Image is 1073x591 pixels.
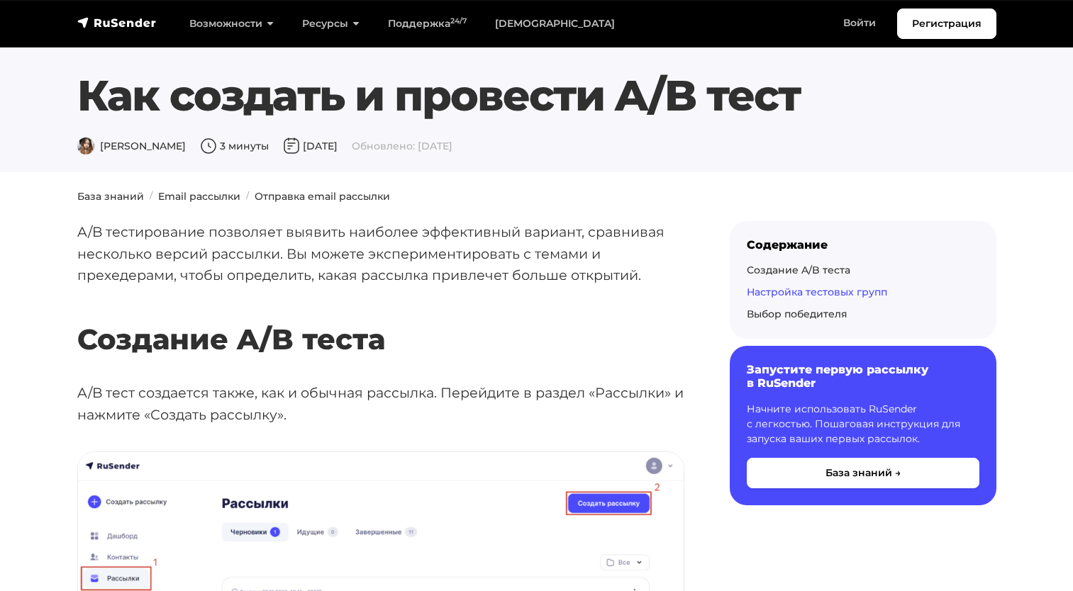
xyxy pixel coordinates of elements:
[77,382,684,425] p: A/B тест создается также, как и обычная рассылка. Перейдите в раздел «Рассылки» и нажмите «Создат...
[450,16,467,26] sup: 24/7
[747,402,979,446] p: Начните использовать RuSender с легкостью. Пошаговая инструкция для запуска ваших первых рассылок.
[200,137,217,154] img: Время чтения
[747,308,847,320] a: Выбор победителя
[200,140,269,152] span: 3 минуты
[747,238,979,252] div: Содержание
[158,190,240,203] a: Email рассылки
[69,189,1005,204] nav: breadcrumb
[77,16,157,30] img: RuSender
[481,9,629,38] a: [DEMOGRAPHIC_DATA]
[374,9,481,38] a: Поддержка24/7
[747,264,850,276] a: Создание A/B теста
[288,9,374,38] a: Ресурсы
[747,286,887,298] a: Настройка тестовых групп
[255,190,390,203] a: Отправка email рассылки
[77,190,144,203] a: База знаний
[283,137,300,154] img: Дата публикации
[77,221,684,286] p: A/B тестирование позволяет выявить наиболее эффективный вариант, сравнивая несколько версий рассы...
[283,140,338,152] span: [DATE]
[747,458,979,488] button: База знаний →
[77,140,186,152] span: [PERSON_NAME]
[77,281,684,356] h2: Создание A/B теста
[77,70,996,121] h1: Как создать и провести A/B тест
[829,9,890,38] a: Войти
[730,346,996,505] a: Запустите первую рассылку в RuSender Начните использовать RuSender с легкостью. Пошаговая инструк...
[352,140,452,152] span: Обновлено: [DATE]
[747,363,979,390] h6: Запустите первую рассылку в RuSender
[897,9,996,39] a: Регистрация
[175,9,288,38] a: Возможности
